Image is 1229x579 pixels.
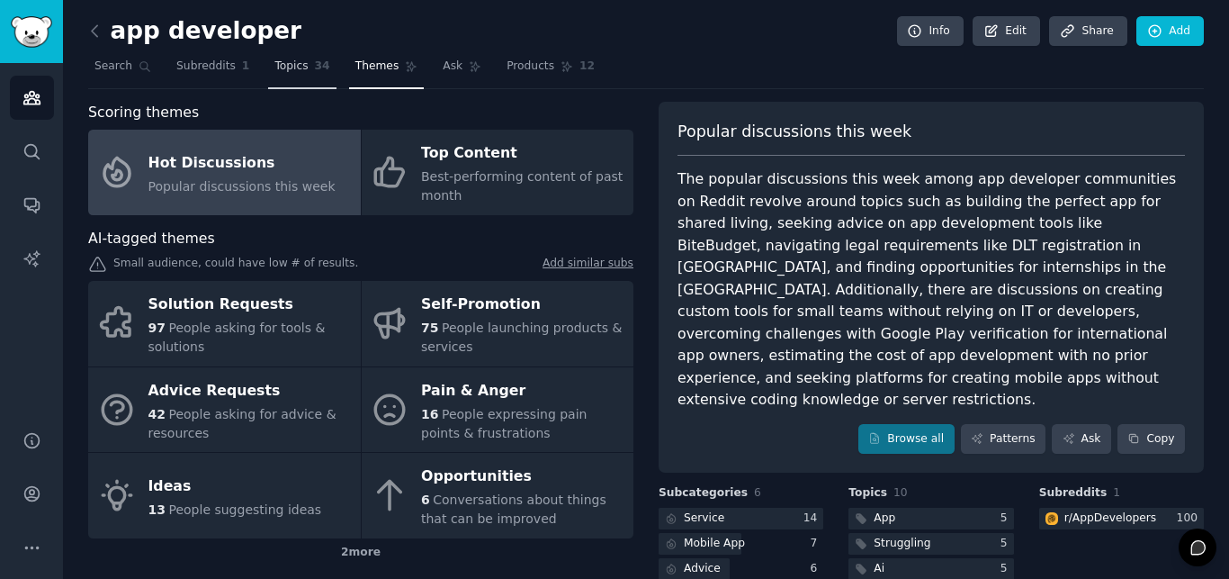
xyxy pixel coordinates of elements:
[362,453,634,538] a: Opportunities6Conversations about things that can be improved
[148,407,166,421] span: 42
[148,321,166,335] span: 97
[421,463,624,492] div: Opportunities
[148,376,352,405] div: Advice Requests
[421,407,438,421] span: 16
[443,59,462,75] span: Ask
[88,52,157,89] a: Search
[421,376,624,405] div: Pain & Anger
[148,291,352,320] div: Solution Requests
[170,52,256,89] a: Subreddits1
[848,508,1013,530] a: App5
[1177,511,1204,527] div: 100
[874,561,884,577] div: Ai
[1000,561,1014,577] div: 5
[421,493,430,507] span: 6
[355,59,399,75] span: Themes
[1049,16,1126,47] a: Share
[507,59,554,75] span: Products
[1113,486,1120,499] span: 1
[242,59,250,75] span: 1
[811,561,824,577] div: 6
[421,321,438,335] span: 75
[848,485,887,502] span: Topics
[274,59,308,75] span: Topics
[659,533,823,556] a: Mobile App7
[684,536,745,552] div: Mobile App
[88,228,215,250] span: AI-tagged themes
[88,367,361,453] a: Advice Requests42People asking for advice & resources
[754,486,761,499] span: 6
[421,407,587,440] span: People expressing pain points & frustrations
[874,511,895,527] div: App
[1045,512,1058,525] img: AppDevelopers
[148,502,166,517] span: 13
[858,424,955,455] a: Browse all
[421,291,624,320] div: Self-Promotion
[961,424,1045,455] a: Patterns
[148,179,336,194] span: Popular discussions this week
[659,485,748,502] span: Subcategories
[874,536,930,552] div: Struggling
[88,17,301,46] h2: app developer
[88,538,633,567] div: 2 more
[811,536,824,552] div: 7
[421,169,623,203] span: Best-performing content of past month
[1117,424,1185,455] button: Copy
[176,59,236,75] span: Subreddits
[1136,16,1204,47] a: Add
[803,511,824,527] div: 14
[897,16,964,47] a: Info
[543,256,633,275] a: Add similar subs
[88,453,361,538] a: Ideas13People suggesting ideas
[148,149,336,177] div: Hot Discussions
[315,59,330,75] span: 34
[88,102,199,124] span: Scoring themes
[88,130,361,215] a: Hot DiscussionsPopular discussions this week
[362,130,634,215] a: Top ContentBest-performing content of past month
[893,486,908,499] span: 10
[421,321,622,354] span: People launching products & services
[148,321,326,354] span: People asking for tools & solutions
[973,16,1040,47] a: Edit
[677,168,1185,412] div: The popular discussions this week among app developer communities on Reddit revolve around topics...
[1000,536,1014,552] div: 5
[1039,508,1204,530] a: AppDevelopersr/AppDevelopers100
[684,511,724,527] div: Service
[579,59,595,75] span: 12
[148,407,336,440] span: People asking for advice & resources
[362,367,634,453] a: Pain & Anger16People expressing pain points & frustrations
[436,52,488,89] a: Ask
[421,493,606,526] span: Conversations about things that can be improved
[349,52,425,89] a: Themes
[1064,511,1157,527] div: r/ AppDevelopers
[88,256,633,275] div: Small audience, could have low # of results.
[848,533,1013,556] a: Struggling5
[677,121,911,143] span: Popular discussions this week
[11,16,52,48] img: GummySearch logo
[684,561,721,577] div: Advice
[1000,511,1014,527] div: 5
[1039,485,1108,502] span: Subreddits
[1052,424,1111,455] a: Ask
[148,472,322,501] div: Ideas
[362,281,634,366] a: Self-Promotion75People launching products & services
[268,52,336,89] a: Topics34
[94,59,132,75] span: Search
[500,52,601,89] a: Products12
[88,281,361,366] a: Solution Requests97People asking for tools & solutions
[659,508,823,530] a: Service14
[421,140,624,168] div: Top Content
[168,502,321,517] span: People suggesting ideas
